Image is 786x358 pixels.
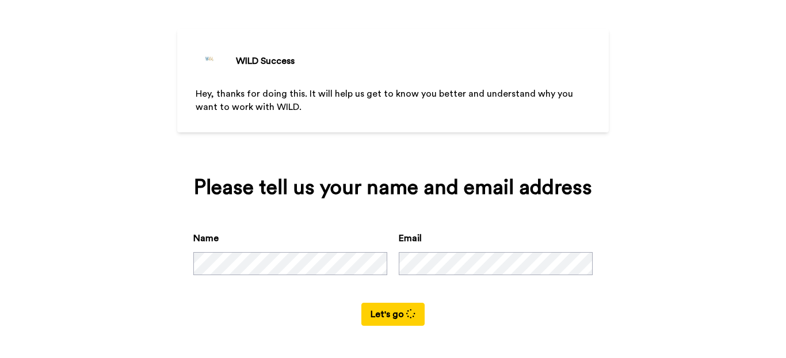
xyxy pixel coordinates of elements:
[361,303,425,326] button: Let's go
[236,54,295,68] div: WILD Success
[193,176,593,199] div: Please tell us your name and email address
[196,89,575,112] span: Hey, thanks for doing this. It will help us get to know you better and understand why you want to...
[399,231,422,245] label: Email
[193,231,219,245] label: Name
